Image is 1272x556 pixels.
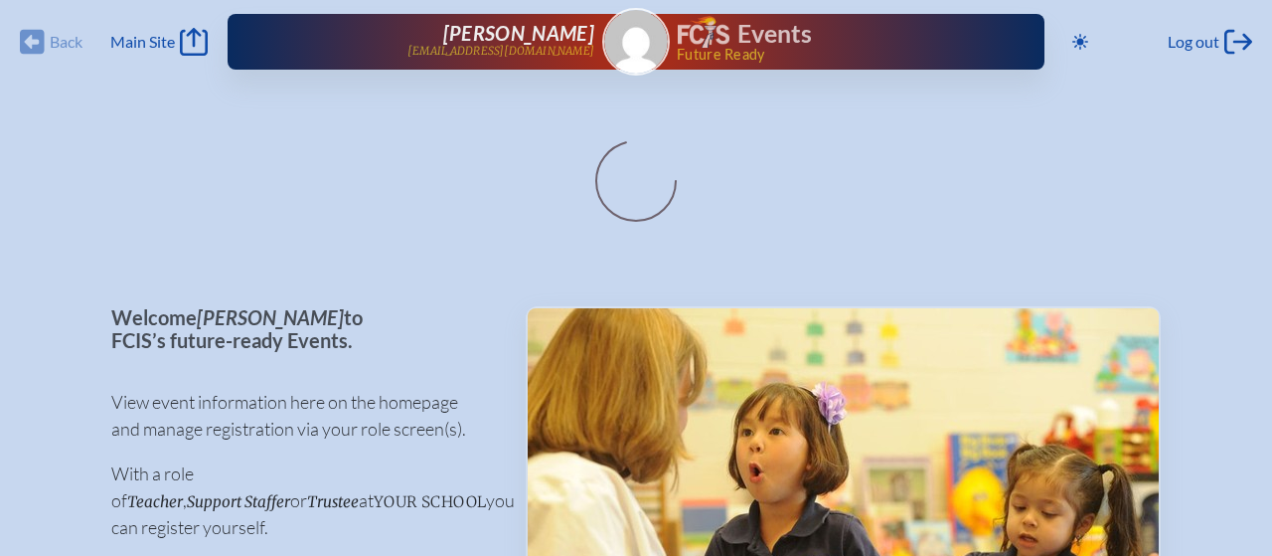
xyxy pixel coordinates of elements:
a: [PERSON_NAME][EMAIL_ADDRESS][DOMAIN_NAME] [291,22,594,62]
div: FCIS Events — Future ready [678,16,981,62]
p: [EMAIL_ADDRESS][DOMAIN_NAME] [407,45,594,58]
span: Support Staffer [187,492,290,511]
span: Future Ready [677,48,981,62]
span: [PERSON_NAME] [197,305,344,329]
a: Gravatar [602,8,670,76]
span: Trustee [307,492,359,511]
p: With a role of , or at you can register yourself. [111,461,494,541]
span: Main Site [110,32,175,52]
span: Teacher [127,492,183,511]
a: Main Site [110,28,208,56]
p: View event information here on the homepage and manage registration via your role screen(s). [111,389,494,443]
span: your school [374,492,486,511]
img: Gravatar [604,10,668,74]
span: [PERSON_NAME] [443,21,594,45]
span: Log out [1168,32,1219,52]
p: Welcome to FCIS’s future-ready Events. [111,306,494,351]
